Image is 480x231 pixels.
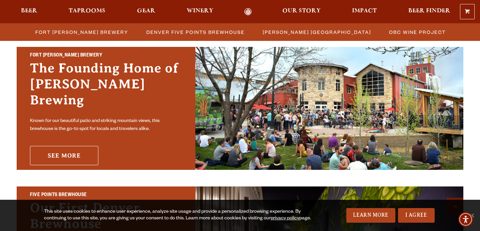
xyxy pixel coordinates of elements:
span: Denver Five Points Brewhouse [146,27,245,37]
a: Taprooms [64,8,110,16]
span: Impact [352,8,377,14]
span: Beer [21,8,37,14]
span: Our Story [282,8,321,14]
a: Winery [182,8,218,16]
span: [PERSON_NAME] [GEOGRAPHIC_DATA] [263,27,371,37]
span: Beer Finder [408,8,450,14]
span: Winery [187,8,213,14]
a: privacy policy [271,216,299,221]
span: Fort [PERSON_NAME] Brewery [35,27,128,37]
h3: The Founding Home of [PERSON_NAME] Brewing [30,60,182,115]
a: Fort [PERSON_NAME] Brewery [31,27,132,37]
a: Beer [17,8,42,16]
a: Our Story [278,8,325,16]
a: Impact [348,8,381,16]
span: Gear [137,8,155,14]
a: Odell Home [236,8,261,16]
a: Beer Finder [404,8,455,16]
a: Denver Five Points Brewhouse [142,27,248,37]
a: OBC Wine Project [385,27,449,37]
img: Fort Collins Brewery & Taproom' [195,47,463,170]
p: Known for our beautiful patio and striking mountain views, this brewhouse is the go-to spot for l... [30,117,182,133]
span: Taprooms [69,8,105,14]
a: Gear [133,8,160,16]
a: See More [30,146,98,165]
a: Learn More [346,208,395,223]
a: I Agree [398,208,435,223]
div: Accessibility Menu [458,212,473,227]
h2: Five Points Brewhouse [30,191,182,200]
div: This site uses cookies to enhance user experience, analyze site usage and provide a personalized ... [44,209,312,222]
a: [PERSON_NAME] [GEOGRAPHIC_DATA] [259,27,374,37]
span: OBC Wine Project [389,27,446,37]
h2: Fort [PERSON_NAME] Brewery [30,52,182,60]
a: Scroll to top [447,198,463,214]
